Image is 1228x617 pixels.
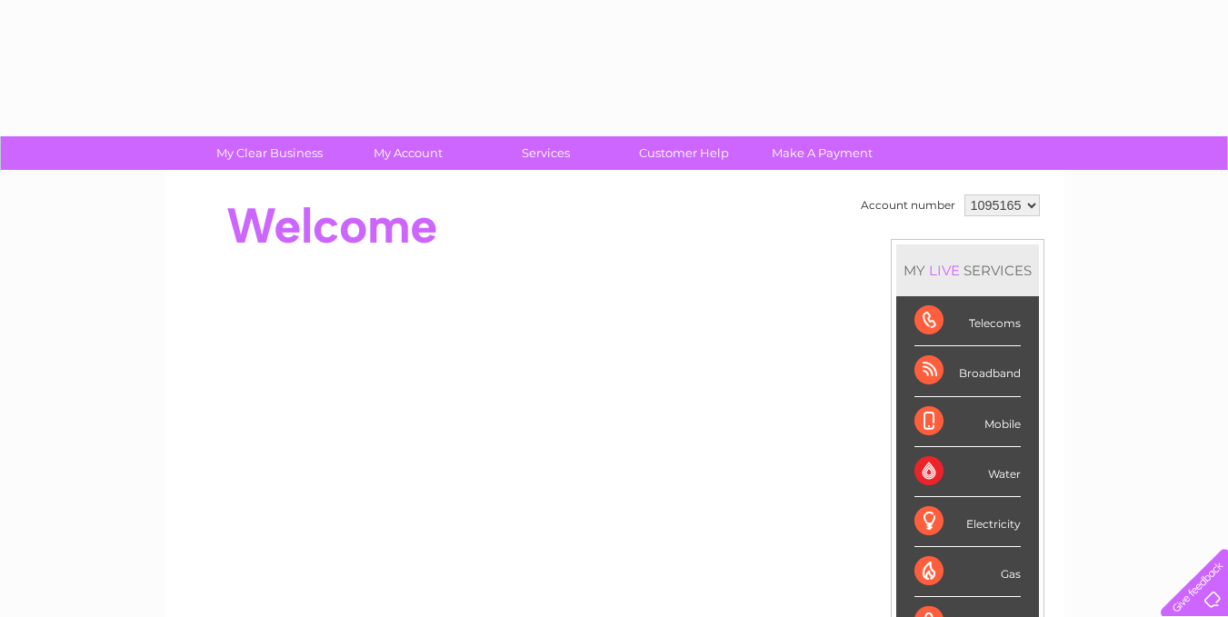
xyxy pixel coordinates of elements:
div: Electricity [914,497,1021,547]
a: Customer Help [609,136,759,170]
a: My Clear Business [195,136,344,170]
div: Mobile [914,397,1021,447]
div: LIVE [925,262,963,279]
div: Gas [914,547,1021,597]
a: My Account [333,136,483,170]
a: Services [471,136,621,170]
div: Broadband [914,346,1021,396]
div: Water [914,447,1021,497]
a: Make A Payment [747,136,897,170]
td: Account number [856,190,960,221]
div: Telecoms [914,296,1021,346]
div: MY SERVICES [896,244,1039,296]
